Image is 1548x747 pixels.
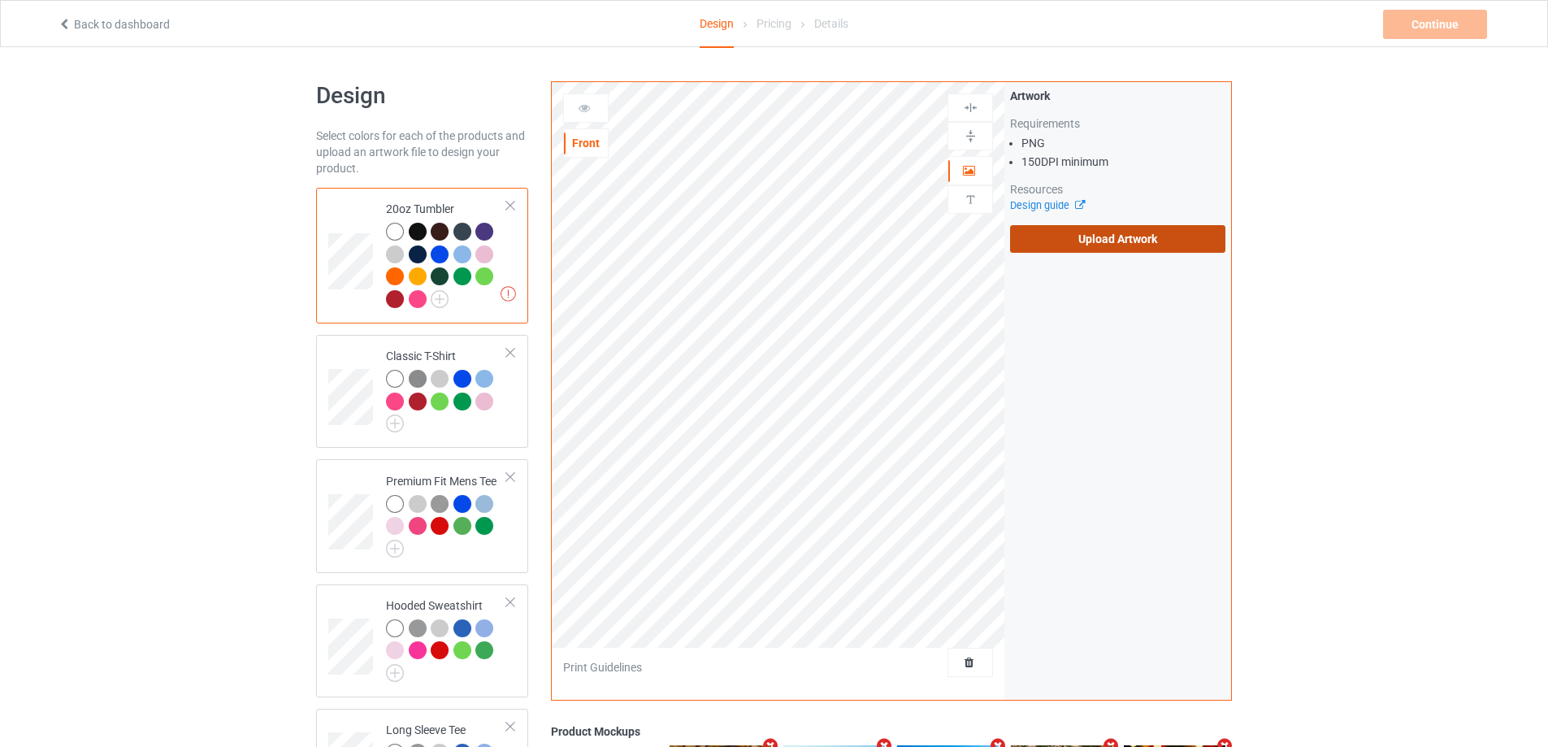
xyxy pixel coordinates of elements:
[963,128,978,144] img: svg%3E%0A
[316,335,528,448] div: Classic T-Shirt
[386,597,507,676] div: Hooded Sweatshirt
[1010,88,1225,104] div: Artwork
[757,1,791,46] div: Pricing
[316,81,528,111] h1: Design
[1021,135,1225,151] li: PNG
[316,128,528,176] div: Select colors for each of the products and upload an artwork file to design your product.
[1021,154,1225,170] li: 150 DPI minimum
[564,135,608,151] div: Front
[386,201,507,306] div: 20oz Tumbler
[700,1,734,48] div: Design
[316,459,528,572] div: Premium Fit Mens Tee
[386,348,507,427] div: Classic T-Shirt
[501,286,516,302] img: exclamation icon
[1010,199,1084,211] a: Design guide
[386,415,404,432] img: svg+xml;base64,PD94bWwgdmVyc2lvbj0iMS4wIiBlbmNvZGluZz0iVVRGLTgiPz4KPHN2ZyB3aWR0aD0iMjJweCIgaGVpZ2...
[316,188,528,324] div: 20oz Tumbler
[814,1,848,46] div: Details
[431,290,449,308] img: svg+xml;base64,PD94bWwgdmVyc2lvbj0iMS4wIiBlbmNvZGluZz0iVVRGLTgiPz4KPHN2ZyB3aWR0aD0iMjJweCIgaGVpZ2...
[563,659,642,675] div: Print Guidelines
[551,723,1232,740] div: Product Mockups
[1010,115,1225,132] div: Requirements
[58,18,170,31] a: Back to dashboard
[1010,181,1225,198] div: Resources
[386,664,404,682] img: svg+xml;base64,PD94bWwgdmVyc2lvbj0iMS4wIiBlbmNvZGluZz0iVVRGLTgiPz4KPHN2ZyB3aWR0aD0iMjJweCIgaGVpZ2...
[963,192,978,207] img: svg%3E%0A
[963,100,978,115] img: svg%3E%0A
[409,370,427,388] img: heather_texture.png
[1010,225,1225,253] label: Upload Artwork
[386,540,404,558] img: svg+xml;base64,PD94bWwgdmVyc2lvbj0iMS4wIiBlbmNvZGluZz0iVVRGLTgiPz4KPHN2ZyB3aWR0aD0iMjJweCIgaGVpZ2...
[431,495,449,513] img: heather_texture.png
[316,584,528,697] div: Hooded Sweatshirt
[386,473,507,552] div: Premium Fit Mens Tee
